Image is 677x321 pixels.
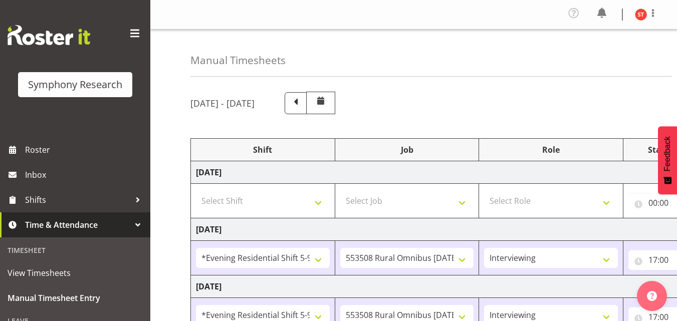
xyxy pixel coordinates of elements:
[8,265,143,280] span: View Timesheets
[635,9,647,21] img: siavalua-tiai11860.jpg
[25,192,130,207] span: Shifts
[196,144,330,156] div: Shift
[8,25,90,45] img: Rosterit website logo
[3,285,148,310] a: Manual Timesheet Entry
[340,144,474,156] div: Job
[484,144,618,156] div: Role
[25,217,130,232] span: Time & Attendance
[658,126,677,194] button: Feedback - Show survey
[28,77,122,92] div: Symphony Research
[190,55,286,66] h4: Manual Timesheets
[25,142,145,157] span: Roster
[8,290,143,305] span: Manual Timesheet Entry
[663,136,672,171] span: Feedback
[25,167,145,182] span: Inbox
[647,291,657,301] img: help-xxl-2.png
[190,98,255,109] h5: [DATE] - [DATE]
[3,240,148,260] div: Timesheet
[3,260,148,285] a: View Timesheets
